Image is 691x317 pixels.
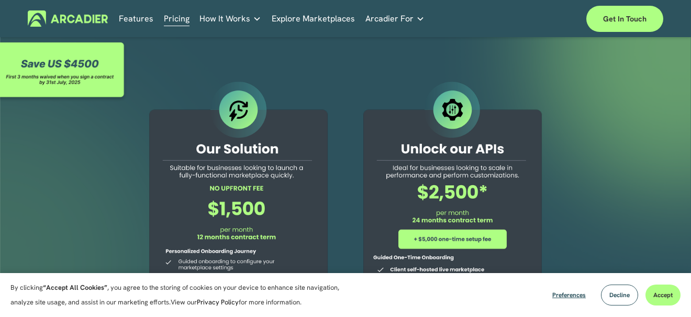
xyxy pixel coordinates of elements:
[43,283,107,292] strong: “Accept All Cookies”
[199,12,250,26] span: How It Works
[552,291,586,299] span: Preferences
[601,285,638,305] button: Decline
[365,12,414,26] span: Arcadier For
[544,285,594,305] button: Preferences
[28,10,108,27] img: Arcadier
[645,285,681,305] button: Accept
[199,10,261,27] a: folder dropdown
[586,6,663,32] a: Get in touch
[653,291,673,299] span: Accept
[272,10,355,27] a: Explore Marketplaces
[609,291,630,299] span: Decline
[365,10,425,27] a: folder dropdown
[119,10,153,27] a: Features
[10,280,351,310] p: By clicking , you agree to the storing of cookies on your device to enhance site navigation, anal...
[197,298,239,307] a: Privacy Policy
[164,10,190,27] a: Pricing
